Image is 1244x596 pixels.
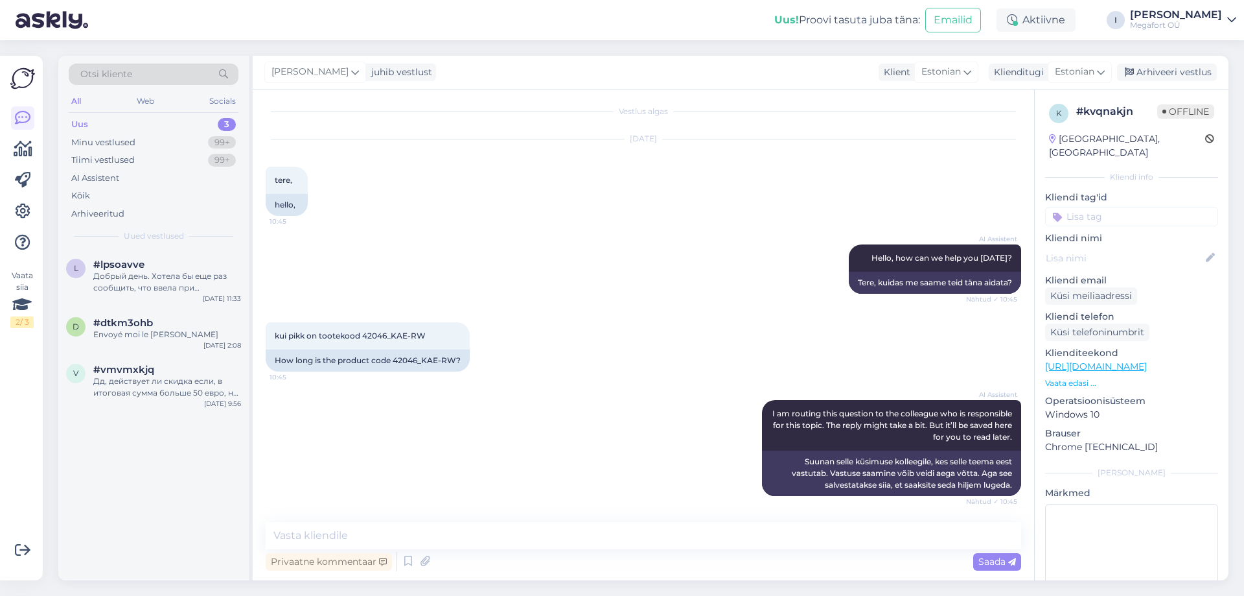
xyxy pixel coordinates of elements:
div: [GEOGRAPHIC_DATA], [GEOGRAPHIC_DATA] [1049,132,1205,160]
div: 3 [218,118,236,131]
div: Kõik [71,189,90,202]
div: # kvqnakjn [1076,104,1157,119]
div: How long is the product code 42046_KAE-RW? [266,350,470,372]
p: Operatsioonisüsteem [1045,394,1218,408]
div: Arhiveeri vestlus [1117,64,1217,81]
span: k [1056,108,1062,118]
div: 2 / 3 [10,316,34,328]
div: Arhiveeritud [71,208,124,221]
p: Kliendi telefon [1045,310,1218,324]
span: d [73,322,79,331]
div: [DATE] 9:56 [204,399,241,409]
span: tere, [275,175,292,185]
div: Добрый день. Хотела бы еще раз сообщить, что ввела при регистрации не правильный мэйл. Заказ уже ... [93,270,241,294]
div: Дд, действует ли скидка если, в итоговая сумма больше 50 евро, но есть товары, которые стоят мень... [93,375,241,399]
span: 10:45 [270,372,318,382]
div: Tiimi vestlused [71,154,135,167]
p: Vaata edasi ... [1045,377,1218,389]
span: Uued vestlused [124,230,184,242]
div: Proovi tasuta juba täna: [774,12,920,28]
span: I am routing this question to the colleague who is responsible for this topic. The reply might ta... [772,409,1014,442]
div: [PERSON_NAME] [1045,467,1218,479]
div: AI Assistent [71,172,119,185]
div: Vaata siia [10,270,34,328]
span: [PERSON_NAME] [271,65,349,79]
span: AI Assistent [969,390,1017,399]
div: Klienditugi [989,66,1044,79]
div: All [69,93,84,110]
div: Minu vestlused [71,136,135,149]
div: Tere, kuidas me saame teid täna aidata? [849,272,1021,294]
input: Lisa tag [1045,207,1218,226]
div: [DATE] [266,133,1021,145]
span: l [74,263,78,273]
span: Saada [978,556,1016,567]
span: #lpsoavve [93,259,144,270]
div: 99+ [208,154,236,167]
p: Kliendi tag'id [1045,191,1218,204]
div: [PERSON_NAME] [1130,10,1222,20]
div: Uus [71,118,88,131]
span: v [73,368,78,378]
span: Otsi kliente [80,67,132,81]
p: Chrome [TECHNICAL_ID] [1045,440,1218,454]
p: Kliendi nimi [1045,232,1218,245]
p: Märkmed [1045,486,1218,500]
div: Klient [879,66,910,79]
span: Hello, how can we help you [DATE]? [871,253,1012,263]
div: [DATE] 11:33 [203,294,241,304]
span: Estonian [1055,65,1094,79]
span: #vmvmxkjq [93,364,154,375]
span: #dtkm3ohb [93,317,153,329]
span: Nähtud ✓ 10:45 [966,294,1017,304]
a: [PERSON_NAME]Megafort OÜ [1130,10,1236,30]
p: Windows 10 [1045,408,1218,422]
div: juhib vestlust [366,66,432,79]
div: I [1107,11,1125,29]
div: Privaatne kommentaar [266,553,392,571]
div: Aktiivne [996,8,1076,32]
div: Megafort OÜ [1130,20,1222,30]
span: kui pikk on tootekood 42046_KAE-RW [275,331,426,340]
b: Uus! [774,14,799,26]
span: Offline [1157,104,1214,119]
div: Envoyé moi le [PERSON_NAME] [93,329,241,340]
img: Askly Logo [10,66,35,91]
div: Suunan selle küsimuse kolleegile, kes selle teema eest vastutab. Vastuse saamine võib veidi aega ... [762,451,1021,496]
p: Brauser [1045,427,1218,440]
span: Estonian [921,65,961,79]
a: [URL][DOMAIN_NAME] [1045,361,1147,372]
span: 10:45 [270,217,318,226]
div: [DATE] 2:08 [203,340,241,350]
span: AI Assistent [969,234,1017,244]
div: Socials [207,93,238,110]
div: Küsi meiliaadressi [1045,287,1137,305]
p: Kliendi email [1045,274,1218,287]
div: hello, [266,194,308,216]
div: Kliendi info [1045,171,1218,183]
div: 99+ [208,136,236,149]
div: Web [134,93,157,110]
input: Lisa nimi [1046,251,1203,265]
p: Klienditeekond [1045,346,1218,360]
button: Emailid [925,8,981,32]
div: Küsi telefoninumbrit [1045,324,1149,341]
div: Vestlus algas [266,106,1021,117]
span: Nähtud ✓ 10:45 [966,497,1017,507]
